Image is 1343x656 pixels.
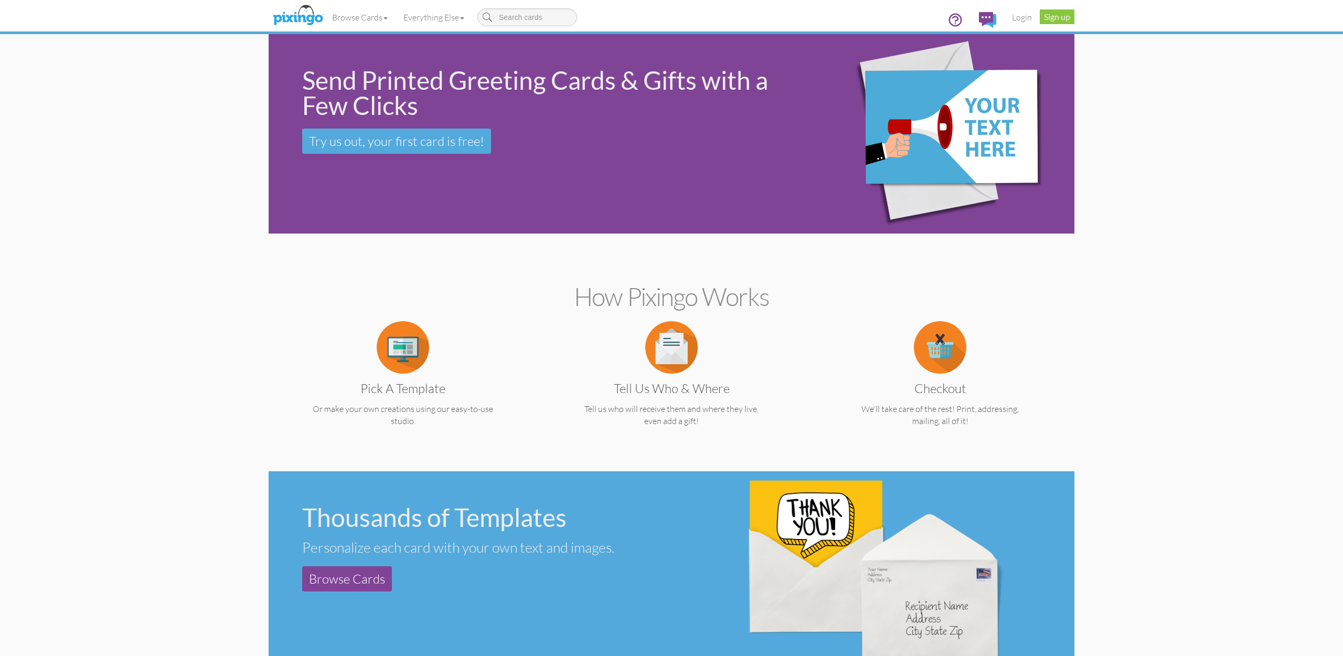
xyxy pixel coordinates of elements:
[287,283,1056,311] h2: How Pixingo works
[1004,4,1040,30] a: Login
[302,68,797,118] div: Send Printed Greeting Cards & Gifts with a Few Clicks
[826,403,1054,427] p: We'll take care of the rest! Print, addressing, mailing, all of it!
[289,341,517,427] a: Pick a Template Or make your own creations using our easy-to-use studio.
[302,129,491,154] a: Try us out, your first card is free!
[377,321,429,374] img: item.alt
[558,341,785,427] a: Tell us Who & Where Tell us who will receive them and where they live, even add a gift!
[302,505,663,530] div: Thousands of Templates
[396,4,472,30] a: Everything Else
[302,566,392,591] a: Browse Cards
[309,133,484,149] span: Try us out, your first card is free!
[826,341,1054,427] a: Checkout We'll take care of the rest! Print, addressing, mailing, all of it!
[302,538,663,556] div: Personalize each card with your own text and images.
[814,19,1068,249] img: eb544e90-0942-4412-bfe0-c610d3f4da7c.png
[324,4,396,30] a: Browse Cards
[645,321,698,374] img: item.alt
[1040,9,1074,24] a: Sign up
[297,382,509,395] h3: Pick a Template
[914,321,966,374] img: item.alt
[289,403,517,427] p: Or make your own creations using our easy-to-use studio.
[979,12,996,28] img: comments.svg
[566,382,777,395] h3: Tell us Who & Where
[270,3,326,29] img: pixingo logo
[558,403,785,427] p: Tell us who will receive them and where they live, even add a gift!
[477,8,577,26] input: Search cards
[834,382,1046,395] h3: Checkout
